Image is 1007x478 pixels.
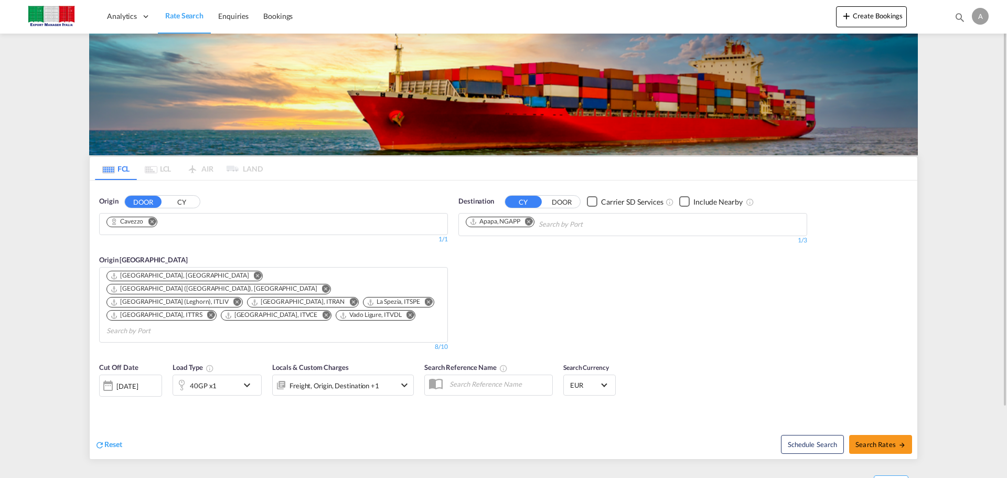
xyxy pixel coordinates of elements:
[781,435,844,454] button: Note: By default Schedule search will only considerorigin ports, destination ports and cut off da...
[200,311,216,321] button: Remove
[105,268,442,339] md-chips-wrap: Chips container. Use arrow keys to select chips.
[855,440,906,449] span: Search Rates
[272,375,414,396] div: Freight Origin Destination Factory Stuffingicon-chevron-down
[227,298,242,308] button: Remove
[89,34,918,155] img: LCL+%26+FCL+BACKGROUND.png
[173,363,214,371] span: Load Type
[424,363,508,371] span: Search Reference Name
[110,284,319,293] div: Press delete to remove this chip.
[165,11,203,20] span: Rate Search
[99,395,107,409] md-datepicker: Select
[972,8,989,25] div: A
[315,311,331,321] button: Remove
[601,197,663,207] div: Carrier SD Services
[570,380,599,390] span: EUR
[339,311,403,320] div: Press delete to remove this chip.
[224,311,320,320] div: Press delete to remove this chip.
[367,298,422,306] div: Press delete to remove this chip.
[499,364,508,373] md-icon: Your search will be saved by the below given name
[110,217,143,226] div: Cavezzo
[247,271,262,282] button: Remove
[315,284,330,295] button: Remove
[543,196,580,208] button: DOOR
[746,198,754,206] md-icon: Unchecked: Ignores neighbouring ports when fetching rates.Checked : Includes neighbouring ports w...
[898,441,906,449] md-icon: icon-arrow-right
[206,364,214,373] md-icon: icon-information-outline
[106,323,206,339] input: Chips input.
[418,298,434,308] button: Remove
[110,271,249,280] div: Ancona, ITAOI
[218,12,249,20] span: Enquiries
[339,311,401,320] div: Vado Ligure, ITVDL
[587,196,663,207] md-checkbox: Checkbox No Ink
[95,440,104,450] md-icon: icon-refresh
[110,271,251,280] div: Press delete to remove this chip.
[399,311,415,321] button: Remove
[125,196,162,208] button: DOOR
[272,363,349,371] span: Locals & Custom Charges
[110,284,317,293] div: Genova (Genoa), ITGOA
[666,198,674,206] md-icon: Unchecked: Search for CY (Container Yard) services for all selected carriers.Checked : Search for...
[110,311,205,320] div: Press delete to remove this chip.
[110,217,145,226] div: Press delete to remove this chip.
[107,11,137,22] span: Analytics
[469,217,522,226] div: Press delete to remove this chip.
[693,197,743,207] div: Include Nearby
[116,381,138,391] div: [DATE]
[569,377,610,392] md-select: Select Currency: € EUREuro
[840,9,853,22] md-icon: icon-plus 400-fg
[110,298,229,306] div: Livorno (Leghorn), ITLIV
[251,298,345,306] div: Ravenna, ITRAN
[16,5,87,28] img: 51022700b14f11efa3148557e262d94e.jpg
[99,256,188,264] span: Origin [GEOGRAPHIC_DATA]
[469,217,520,226] div: Apapa, NGAPP
[99,375,162,397] div: [DATE]
[95,157,263,180] md-pagination-wrapper: Use the left and right arrow keys to navigate between tabs
[99,235,448,244] div: 1/1
[110,311,202,320] div: Trieste, ITTRS
[263,12,293,20] span: Bookings
[190,378,217,393] div: 40GP x1
[104,440,122,449] span: Reset
[444,376,552,392] input: Search Reference Name
[110,298,231,306] div: Press delete to remove this chip.
[539,216,638,233] input: Chips input.
[435,343,448,352] div: 8/10
[849,435,912,454] button: Search Ratesicon-arrow-right
[95,439,122,451] div: icon-refreshReset
[105,214,166,232] md-chips-wrap: Chips container. Use arrow keys to select chips.
[224,311,318,320] div: Venezia, ITVCE
[290,378,379,393] div: Freight Origin Destination Factory Stuffing
[518,217,534,228] button: Remove
[342,298,358,308] button: Remove
[251,298,347,306] div: Press delete to remove this chip.
[505,196,542,208] button: CY
[563,364,609,371] span: Search Currency
[954,12,966,27] div: icon-magnify
[141,217,157,228] button: Remove
[836,6,907,27] button: icon-plus 400-fgCreate Bookings
[99,196,118,207] span: Origin
[95,157,137,180] md-tab-item: FCL
[90,180,917,459] div: OriginDOOR CY Chips container. Use arrow keys to select chips.1/1Origin [GEOGRAPHIC_DATA] Chips c...
[173,375,262,396] div: 40GP x1icon-chevron-down
[679,196,743,207] md-checkbox: Checkbox No Ink
[367,298,420,306] div: La Spezia, ITSPE
[458,196,494,207] span: Destination
[954,12,966,23] md-icon: icon-magnify
[458,236,807,245] div: 1/3
[241,379,259,391] md-icon: icon-chevron-down
[398,379,411,391] md-icon: icon-chevron-down
[99,363,138,371] span: Cut Off Date
[464,214,642,233] md-chips-wrap: Chips container. Use arrow keys to select chips.
[163,196,200,208] button: CY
